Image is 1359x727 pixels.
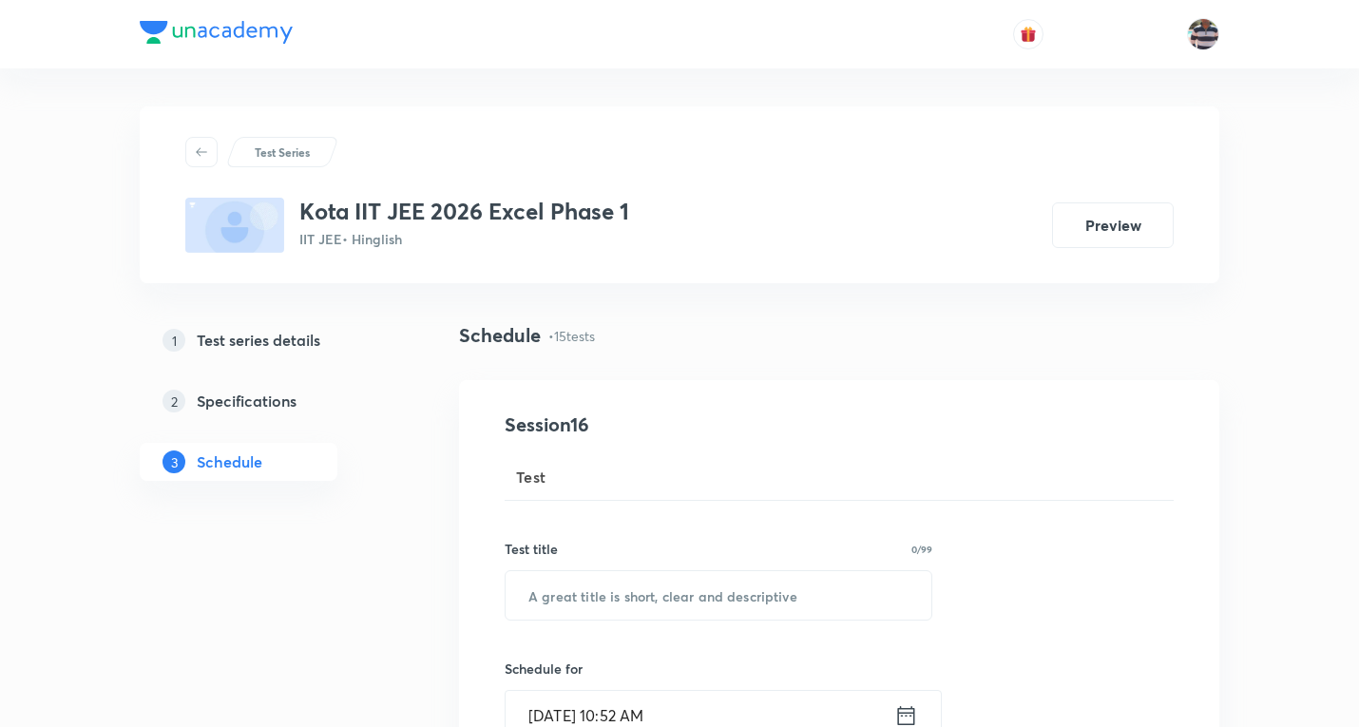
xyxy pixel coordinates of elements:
h6: Test title [505,539,558,559]
a: 2Specifications [140,382,398,420]
h6: Schedule for [505,659,932,679]
p: 0/99 [911,545,932,554]
button: avatar [1013,19,1043,49]
p: IIT JEE • Hinglish [299,229,629,249]
h5: Schedule [197,450,262,473]
input: A great title is short, clear and descriptive [506,571,931,620]
h3: Kota IIT JEE 2026 Excel Phase 1 [299,198,629,225]
p: • 15 tests [548,326,595,346]
p: 1 [163,329,185,352]
img: avatar [1020,26,1037,43]
a: Company Logo [140,21,293,48]
h4: Session 16 [505,411,852,439]
h5: Test series details [197,329,320,352]
img: jugraj singh [1187,18,1219,50]
p: Test Series [255,143,310,161]
h4: Schedule [459,321,541,350]
a: 1Test series details [140,321,398,359]
span: Test [516,466,546,488]
img: Company Logo [140,21,293,44]
img: fallback-thumbnail.png [185,198,284,253]
button: Preview [1052,202,1174,248]
p: 3 [163,450,185,473]
h5: Specifications [197,390,297,412]
p: 2 [163,390,185,412]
